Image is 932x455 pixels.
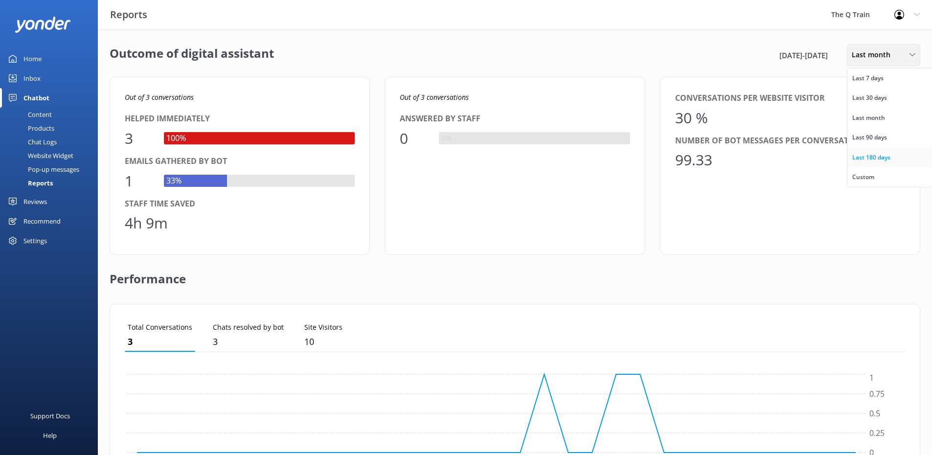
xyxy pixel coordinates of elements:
[125,127,154,150] div: 3
[128,322,192,333] p: Total Conversations
[6,176,53,190] div: Reports
[23,88,49,108] div: Chatbot
[6,149,98,162] a: Website Widget
[675,135,905,147] div: Number of bot messages per conversation (avg.)
[852,93,887,103] div: Last 30 days
[6,162,79,176] div: Pop-up messages
[6,176,98,190] a: Reports
[6,162,98,176] a: Pop-up messages
[6,149,73,162] div: Website Widget
[304,322,342,333] p: Site Visitors
[6,135,57,149] div: Chat Logs
[110,7,147,23] h3: Reports
[23,68,41,88] div: Inbox
[400,113,630,125] div: Answered by staff
[125,198,355,210] div: Staff time saved
[125,155,355,168] div: Emails gathered by bot
[125,92,194,102] i: Out of 3 conversations
[23,49,42,68] div: Home
[779,49,828,61] span: [DATE] - [DATE]
[23,231,47,250] div: Settings
[125,169,154,193] div: 1
[6,108,52,121] div: Content
[675,106,708,130] div: 30 %
[213,322,284,333] p: Chats resolved by bot
[23,192,47,211] div: Reviews
[15,17,71,33] img: yonder-white-logo.png
[439,132,455,145] div: 0%
[852,153,890,162] div: Last 180 days
[6,135,98,149] a: Chat Logs
[869,373,874,384] tspan: 1
[869,388,885,399] tspan: 0.75
[852,172,874,182] div: Custom
[6,121,54,135] div: Products
[675,92,905,105] div: Conversations per website visitor
[43,426,57,445] div: Help
[852,73,884,83] div: Last 7 days
[213,335,284,349] p: 3
[23,211,61,231] div: Recommend
[128,335,192,349] p: 3
[30,406,70,426] div: Support Docs
[6,108,98,121] a: Content
[869,408,880,419] tspan: 0.5
[675,148,712,172] div: 99.33
[164,175,184,187] div: 33%
[6,121,98,135] a: Products
[869,428,885,438] tspan: 0.25
[164,132,188,145] div: 100%
[400,127,429,150] div: 0
[110,255,186,294] h2: Performance
[852,133,887,142] div: Last 90 days
[110,44,274,66] h2: Outcome of digital assistant
[304,335,342,349] p: 10
[852,113,885,123] div: Last month
[852,49,896,60] span: Last month
[125,211,168,235] div: 4h 9m
[400,92,469,102] i: Out of 3 conversations
[125,113,355,125] div: Helped immediately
